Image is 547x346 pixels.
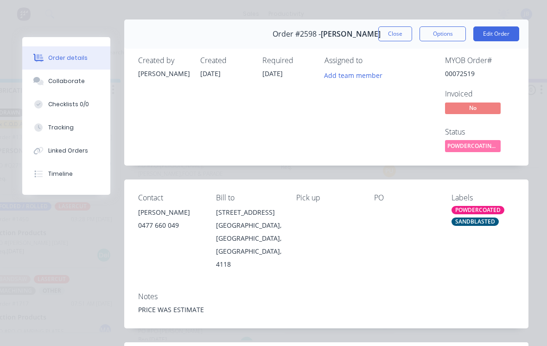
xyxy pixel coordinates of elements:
[445,56,515,65] div: MYOB Order #
[321,30,381,38] span: [PERSON_NAME]
[445,90,515,98] div: Invoiced
[324,56,417,65] div: Assigned to
[138,206,201,236] div: [PERSON_NAME]0477 660 049
[138,292,515,301] div: Notes
[452,218,499,226] div: SANDBLASTED
[48,123,74,132] div: Tracking
[48,170,73,178] div: Timeline
[273,30,321,38] span: Order #2598 -
[452,193,515,202] div: Labels
[445,128,515,136] div: Status
[262,56,313,65] div: Required
[22,46,110,70] button: Order details
[319,69,388,81] button: Add team member
[216,193,281,202] div: Bill to
[48,54,88,62] div: Order details
[420,26,466,41] button: Options
[452,206,504,214] div: POWDERCOATED
[445,103,501,114] span: No
[445,140,501,152] span: POWDERCOATING/S...
[48,100,89,109] div: Checklists 0/0
[48,147,88,155] div: Linked Orders
[216,219,281,271] div: [GEOGRAPHIC_DATA], [GEOGRAPHIC_DATA], [GEOGRAPHIC_DATA], 4118
[48,77,85,85] div: Collaborate
[473,26,519,41] button: Edit Order
[200,56,251,65] div: Created
[445,140,501,154] button: POWDERCOATING/S...
[22,139,110,162] button: Linked Orders
[22,70,110,93] button: Collaborate
[324,69,388,81] button: Add team member
[378,26,412,41] button: Close
[445,69,515,78] div: 00072519
[138,193,201,202] div: Contact
[138,69,189,78] div: [PERSON_NAME]
[216,206,281,219] div: [STREET_ADDRESS]
[138,56,189,65] div: Created by
[296,193,359,202] div: Pick up
[262,69,283,78] span: [DATE]
[200,69,221,78] span: [DATE]
[138,206,201,219] div: [PERSON_NAME]
[22,93,110,116] button: Checklists 0/0
[22,116,110,139] button: Tracking
[22,162,110,186] button: Timeline
[374,193,437,202] div: PO
[138,219,201,232] div: 0477 660 049
[138,305,515,314] div: PRICE WAS ESTIMATE
[216,206,281,271] div: [STREET_ADDRESS][GEOGRAPHIC_DATA], [GEOGRAPHIC_DATA], [GEOGRAPHIC_DATA], 4118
